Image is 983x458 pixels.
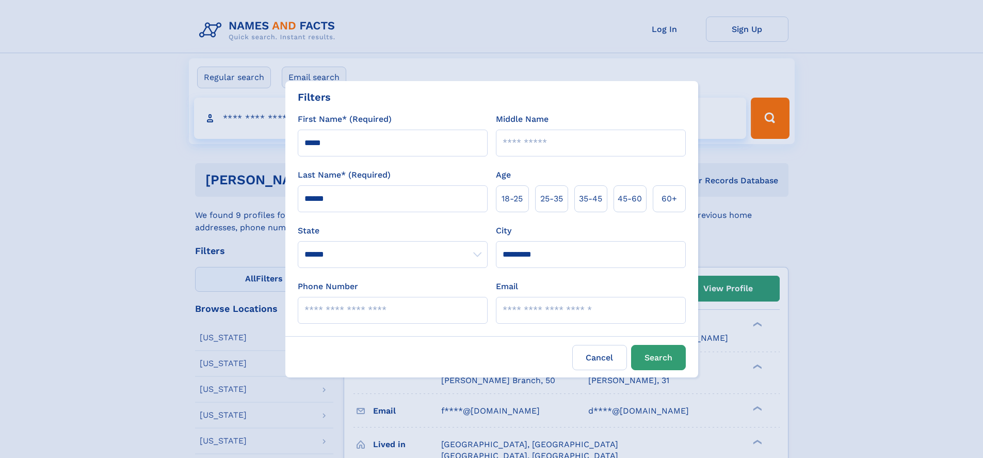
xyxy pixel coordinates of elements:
[298,113,392,125] label: First Name* (Required)
[496,169,511,181] label: Age
[618,193,642,205] span: 45‑60
[662,193,677,205] span: 60+
[298,280,358,293] label: Phone Number
[631,345,686,370] button: Search
[496,280,518,293] label: Email
[502,193,523,205] span: 18‑25
[298,225,488,237] label: State
[572,345,627,370] label: Cancel
[298,89,331,105] div: Filters
[496,225,511,237] label: City
[579,193,602,205] span: 35‑45
[298,169,391,181] label: Last Name* (Required)
[540,193,563,205] span: 25‑35
[496,113,549,125] label: Middle Name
